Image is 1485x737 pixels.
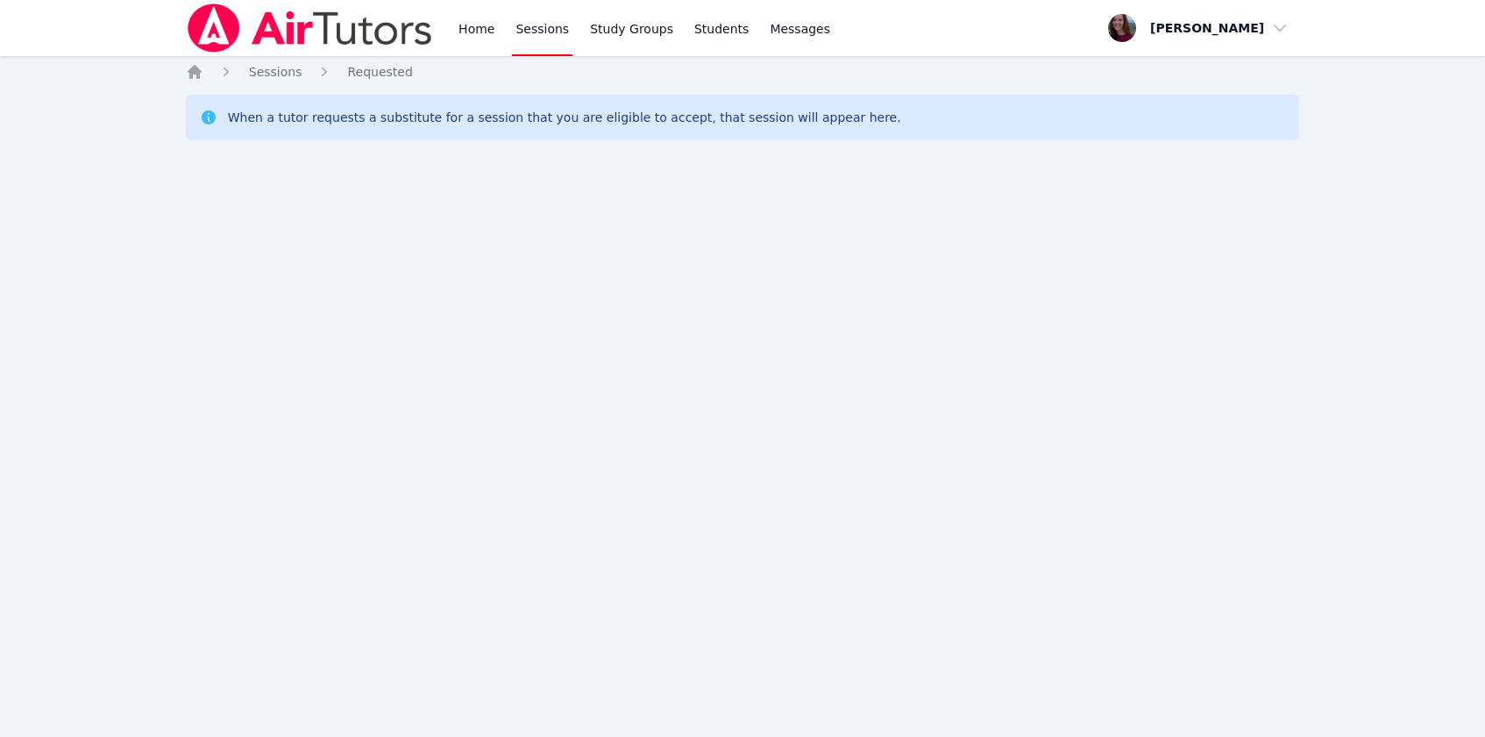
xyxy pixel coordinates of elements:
[770,20,830,38] span: Messages
[347,65,412,79] span: Requested
[186,4,434,53] img: Air Tutors
[228,109,901,126] div: When a tutor requests a substitute for a session that you are eligible to accept, that session wi...
[249,65,302,79] span: Sessions
[249,63,302,81] a: Sessions
[186,63,1300,81] nav: Breadcrumb
[347,63,412,81] a: Requested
